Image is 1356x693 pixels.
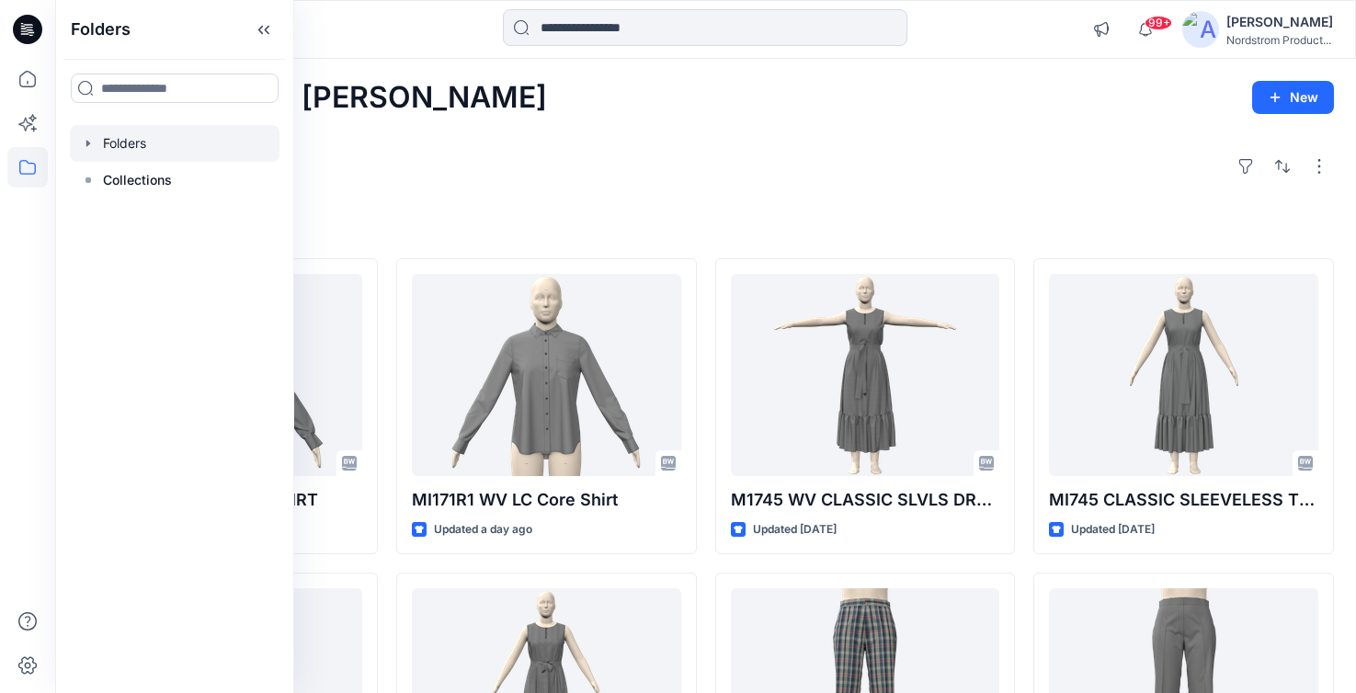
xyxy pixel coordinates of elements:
[1071,520,1155,540] p: Updated [DATE]
[753,520,837,540] p: Updated [DATE]
[412,274,681,476] a: MI171R1 WV LC Core Shirt
[77,81,547,115] h2: Welcome back, [PERSON_NAME]
[103,169,172,191] p: Collections
[1049,274,1318,476] a: MI745 CLASSIC SLEEVELESS TIER DRESS
[1182,11,1219,48] img: avatar
[1252,81,1334,114] button: New
[1049,487,1318,513] p: MI745 CLASSIC SLEEVELESS TIER DRESS
[731,274,1000,476] a: M1745 WV CLASSIC SLVLS DRESS
[1145,16,1172,30] span: 99+
[1226,33,1333,47] div: Nordstrom Product...
[77,218,1334,240] h4: Styles
[1226,11,1333,33] div: [PERSON_NAME]
[434,520,532,540] p: Updated a day ago
[412,487,681,513] p: MI171R1 WV LC Core Shirt
[731,487,1000,513] p: M1745 WV CLASSIC SLVLS DRESS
